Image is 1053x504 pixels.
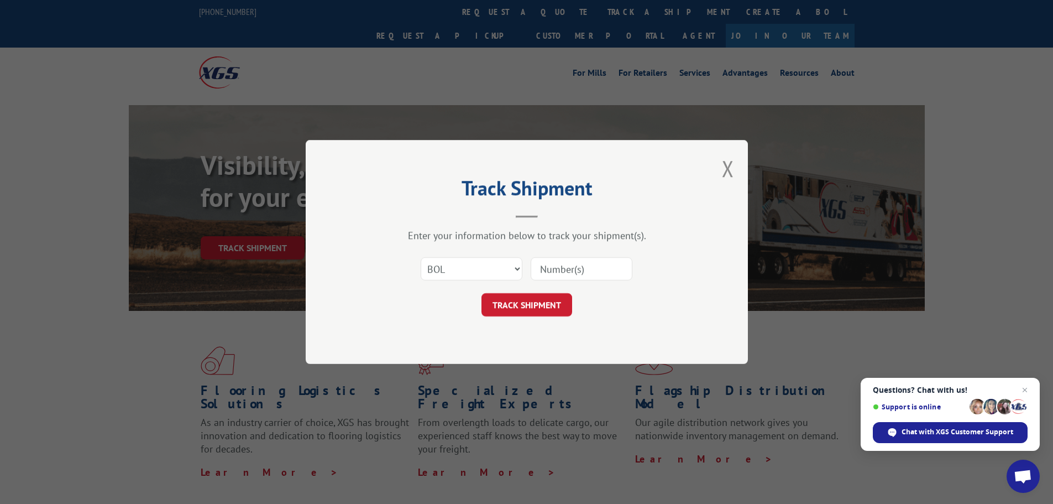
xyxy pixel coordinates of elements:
div: Enter your information below to track your shipment(s). [361,229,693,242]
span: Chat with XGS Customer Support [902,427,1013,437]
span: Close chat [1018,383,1031,397]
div: Chat with XGS Customer Support [873,422,1028,443]
button: Close modal [722,154,734,183]
h2: Track Shipment [361,180,693,201]
span: Support is online [873,403,966,411]
button: TRACK SHIPMENT [481,293,572,316]
div: Open chat [1007,460,1040,493]
input: Number(s) [531,257,632,280]
span: Questions? Chat with us! [873,386,1028,394]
